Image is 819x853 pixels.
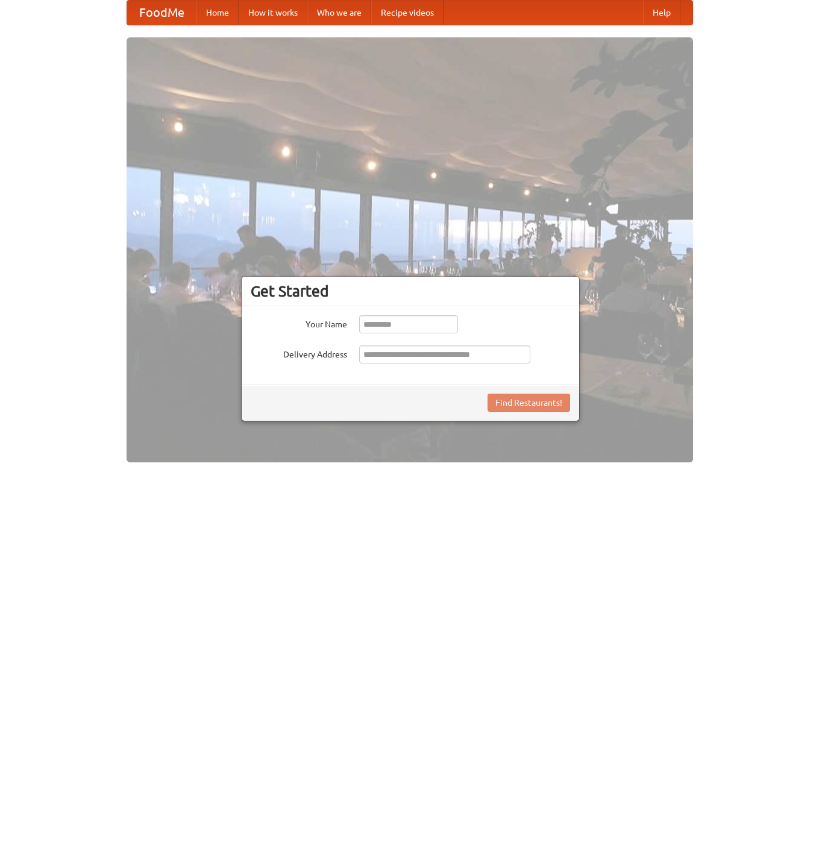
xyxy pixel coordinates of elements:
[127,1,196,25] a: FoodMe
[643,1,680,25] a: Help
[307,1,371,25] a: Who we are
[251,345,347,360] label: Delivery Address
[196,1,239,25] a: Home
[488,394,570,412] button: Find Restaurants!
[251,282,570,300] h3: Get Started
[251,315,347,330] label: Your Name
[371,1,444,25] a: Recipe videos
[239,1,307,25] a: How it works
